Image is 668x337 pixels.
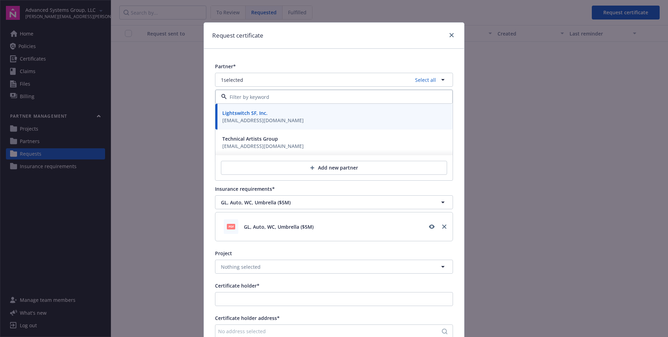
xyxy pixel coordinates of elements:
[447,31,456,39] a: close
[221,76,243,84] span: 1 selected
[215,63,236,70] span: Partner*
[222,109,268,117] span: Lightswitch SF, Inc.
[215,186,275,192] span: Insurance requirements*
[412,76,436,84] a: Select all
[221,263,261,271] span: Nothing selected
[215,315,280,321] span: Certificate holder address*
[215,250,232,257] span: Project
[227,93,438,101] input: Filter by keyword
[215,195,453,209] button: GL, Auto, WC, Umbrella ($5M)
[221,199,417,206] span: GL, Auto, WC, Umbrella ($5M)
[244,223,313,230] span: GL, Auto, WC, Umbrella ($5M)
[222,135,278,142] span: Technical Artists Group
[222,135,304,142] button: Technical Artists Group
[212,31,263,40] h1: Request certificate
[442,329,447,334] svg: Search
[215,282,260,289] span: Certificate holder*
[426,221,437,232] a: View
[227,224,235,229] span: pdf
[215,73,453,87] button: 1selectedSelect all
[439,221,450,232] a: Remove
[222,109,304,117] button: Lightswitch SF, Inc.
[222,117,304,124] div: [EMAIL_ADDRESS][DOMAIN_NAME]
[218,328,443,335] div: No address selected
[221,161,447,175] button: Add new partner
[215,260,453,274] button: Nothing selected
[222,142,304,150] div: [EMAIL_ADDRESS][DOMAIN_NAME]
